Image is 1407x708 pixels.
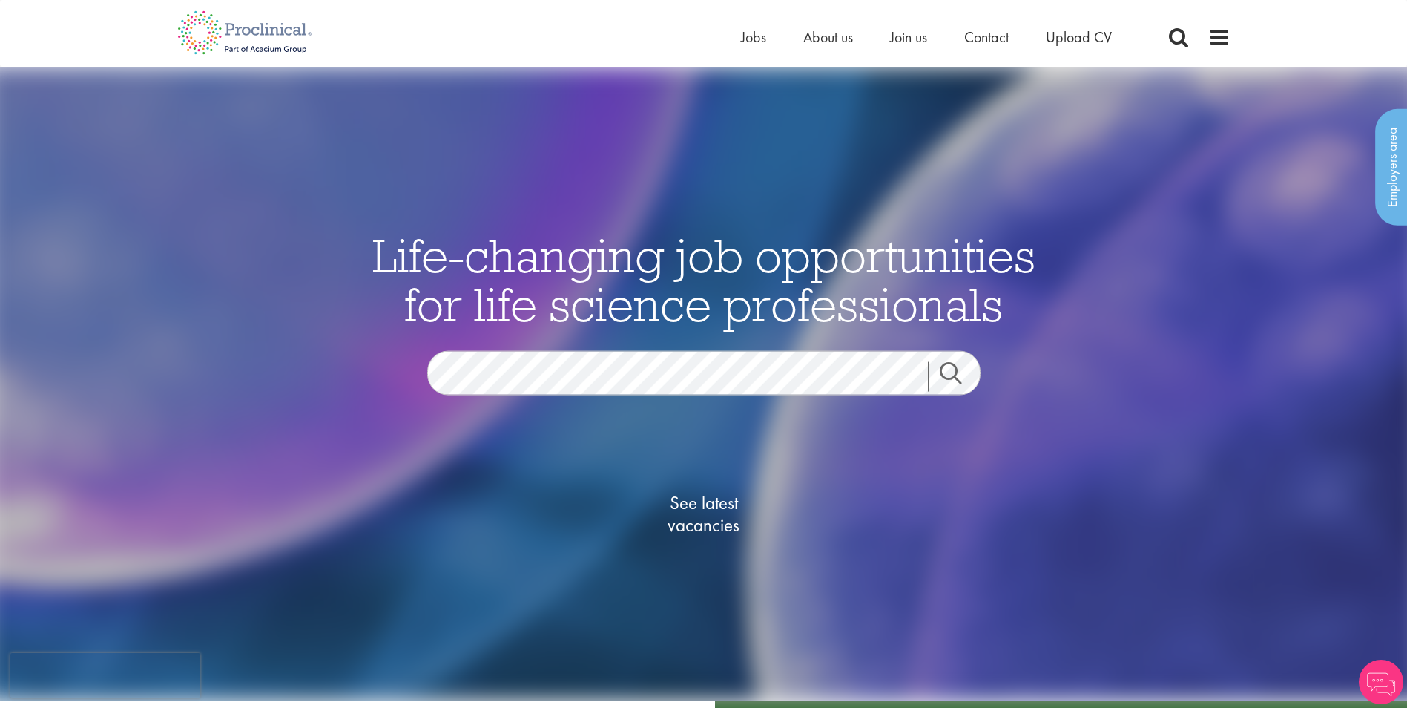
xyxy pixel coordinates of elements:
[964,27,1009,47] a: Contact
[372,225,1035,333] span: Life-changing job opportunities for life science professionals
[1046,27,1112,47] a: Upload CV
[630,432,778,595] a: See latestvacancies
[890,27,927,47] a: Join us
[803,27,853,47] a: About us
[630,491,778,536] span: See latest vacancies
[928,361,992,391] a: Job search submit button
[10,653,200,698] iframe: reCAPTCHA
[1359,660,1403,704] img: Chatbot
[741,27,766,47] a: Jobs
